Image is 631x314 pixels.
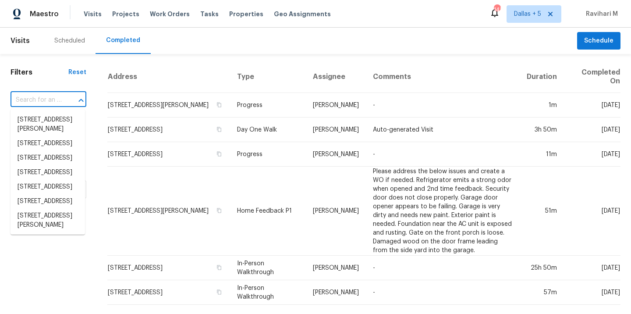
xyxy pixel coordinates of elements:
li: [STREET_ADDRESS] [11,136,85,151]
li: [STREET_ADDRESS] [11,165,85,180]
td: [STREET_ADDRESS] [107,280,230,305]
div: Scheduled [54,36,85,45]
span: Maestro [30,10,59,18]
span: Geo Assignments [274,10,331,18]
span: Visits [11,31,30,50]
th: Type [230,61,306,93]
h1: Filters [11,68,68,77]
td: 25h 50m [520,256,564,280]
td: - [366,142,520,167]
td: - [366,256,520,280]
td: [DATE] [564,118,620,142]
button: Copy Address [215,125,223,133]
td: Auto-generated Visit [366,118,520,142]
button: Copy Address [215,288,223,296]
th: Address [107,61,230,93]
div: Completed [106,36,140,45]
div: 141 [494,5,500,14]
button: Copy Address [215,207,223,214]
button: Copy Address [215,150,223,158]
td: Please address the below issues and create a WO if needed. Refrigerator emits a strong odor when ... [366,167,520,256]
td: [STREET_ADDRESS] [107,256,230,280]
th: Comments [366,61,520,93]
td: 1m [520,93,564,118]
input: Search for an address... [11,93,62,107]
li: [STREET_ADDRESS] [11,194,85,209]
td: Home Feedback P1 [230,167,306,256]
td: 3h 50m [520,118,564,142]
td: 57m [520,280,564,305]
th: Assignee [306,61,366,93]
button: Schedule [577,32,620,50]
td: In-Person Walkthrough [230,256,306,280]
td: [PERSON_NAME] [306,93,366,118]
span: Dallas + 5 [514,10,541,18]
button: Copy Address [215,264,223,271]
td: 51m [520,167,564,256]
td: Progress [230,93,306,118]
td: [STREET_ADDRESS][PERSON_NAME] [107,93,230,118]
th: Completed On [564,61,620,93]
li: [STREET_ADDRESS] [11,180,85,194]
td: - [366,280,520,305]
button: Copy Address [215,101,223,109]
td: [STREET_ADDRESS] [107,118,230,142]
td: - [366,93,520,118]
div: Reset [68,68,86,77]
td: Day One Walk [230,118,306,142]
td: [STREET_ADDRESS] [107,142,230,167]
td: [DATE] [564,280,620,305]
td: [PERSON_NAME] [306,142,366,167]
li: [STREET_ADDRESS] [11,232,85,247]
span: Visits [84,10,102,18]
td: [DATE] [564,93,620,118]
span: Properties [229,10,263,18]
td: [PERSON_NAME] [306,167,366,256]
span: Work Orders [150,10,190,18]
td: Progress [230,142,306,167]
th: Duration [520,61,564,93]
span: Schedule [584,36,613,46]
td: [DATE] [564,142,620,167]
span: Projects [112,10,139,18]
td: [STREET_ADDRESS][PERSON_NAME] [107,167,230,256]
span: Ravihari M [582,10,618,18]
td: 11m [520,142,564,167]
td: [PERSON_NAME] [306,118,366,142]
li: [STREET_ADDRESS] [11,151,85,165]
button: Close [75,94,87,107]
td: [PERSON_NAME] [306,256,366,280]
li: [STREET_ADDRESS][PERSON_NAME] [11,209,85,232]
span: Tasks [200,11,219,17]
td: [PERSON_NAME] [306,280,366,305]
td: In-Person Walkthrough [230,280,306,305]
td: [DATE] [564,256,620,280]
td: [DATE] [564,167,620,256]
li: [STREET_ADDRESS][PERSON_NAME] [11,113,85,136]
